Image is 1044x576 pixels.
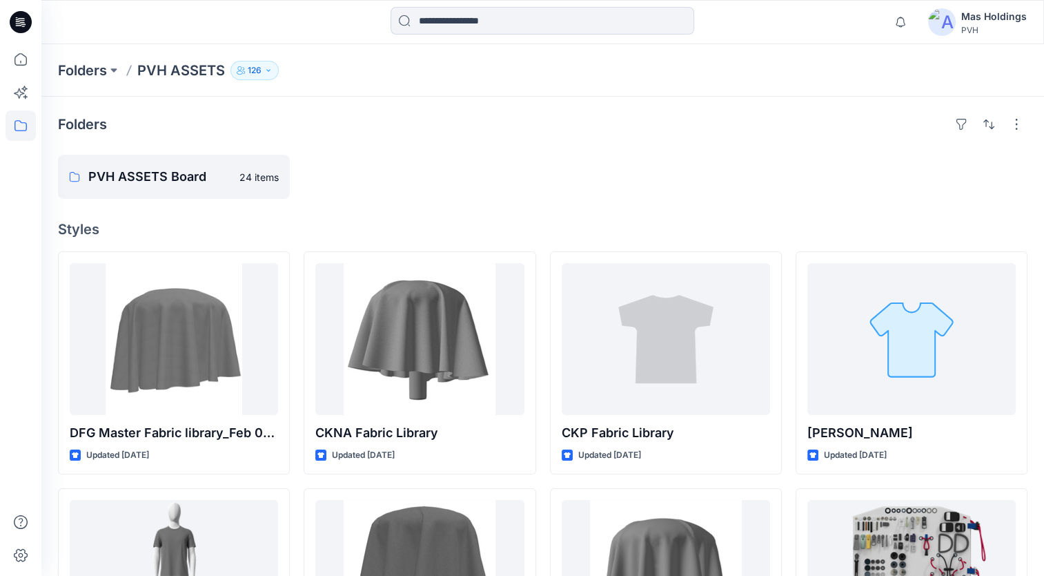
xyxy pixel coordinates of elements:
[86,448,149,463] p: Updated [DATE]
[248,63,262,78] p: 126
[70,263,278,415] a: DFG Master Fabric library_Feb 07 2018
[807,423,1016,443] p: [PERSON_NAME]
[824,448,887,463] p: Updated [DATE]
[928,8,956,36] img: avatar
[315,263,524,415] a: CKNA Fabric Library
[315,423,524,443] p: CKNA Fabric Library
[961,8,1027,25] div: Mas Holdings
[70,423,278,443] p: DFG Master Fabric library_Feb 07 2018
[562,423,770,443] p: CKP Fabric Library
[137,61,225,80] p: PVH ASSETS
[58,221,1027,238] h4: Styles
[578,448,641,463] p: Updated [DATE]
[58,116,107,133] h4: Folders
[961,25,1027,35] div: PVH
[562,263,770,415] a: CKP Fabric Library
[58,155,290,199] a: PVH ASSETS Board24 items
[332,448,395,463] p: Updated [DATE]
[239,170,279,184] p: 24 items
[58,61,107,80] a: Folders
[230,61,279,80] button: 126
[807,263,1016,415] a: Tommy Trim
[88,167,231,186] p: PVH ASSETS Board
